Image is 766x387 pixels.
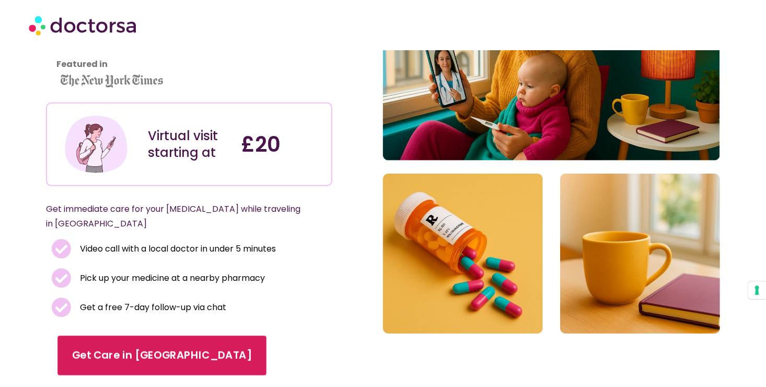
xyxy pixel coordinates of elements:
span: Video call with a local doctor in under 5 minutes [77,242,276,256]
a: Get Care in [GEOGRAPHIC_DATA] [57,336,266,375]
div: Virtual visit starting at [148,128,230,161]
span: Get Care in [GEOGRAPHIC_DATA] [72,348,252,363]
h4: £20 [241,132,323,157]
strong: Featured in [56,58,108,70]
p: Get immediate care for your [MEDICAL_DATA] while traveling in [GEOGRAPHIC_DATA] [46,202,307,231]
span: Get a free 7-day follow-up via chat [77,300,226,315]
img: Illustration depicting a young woman in a casual outfit, engaged with her smartphone. She has a p... [63,111,129,177]
button: Your consent preferences for tracking technologies [748,281,766,299]
span: Pick up your medicine at a nearby pharmacy [77,271,265,286]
